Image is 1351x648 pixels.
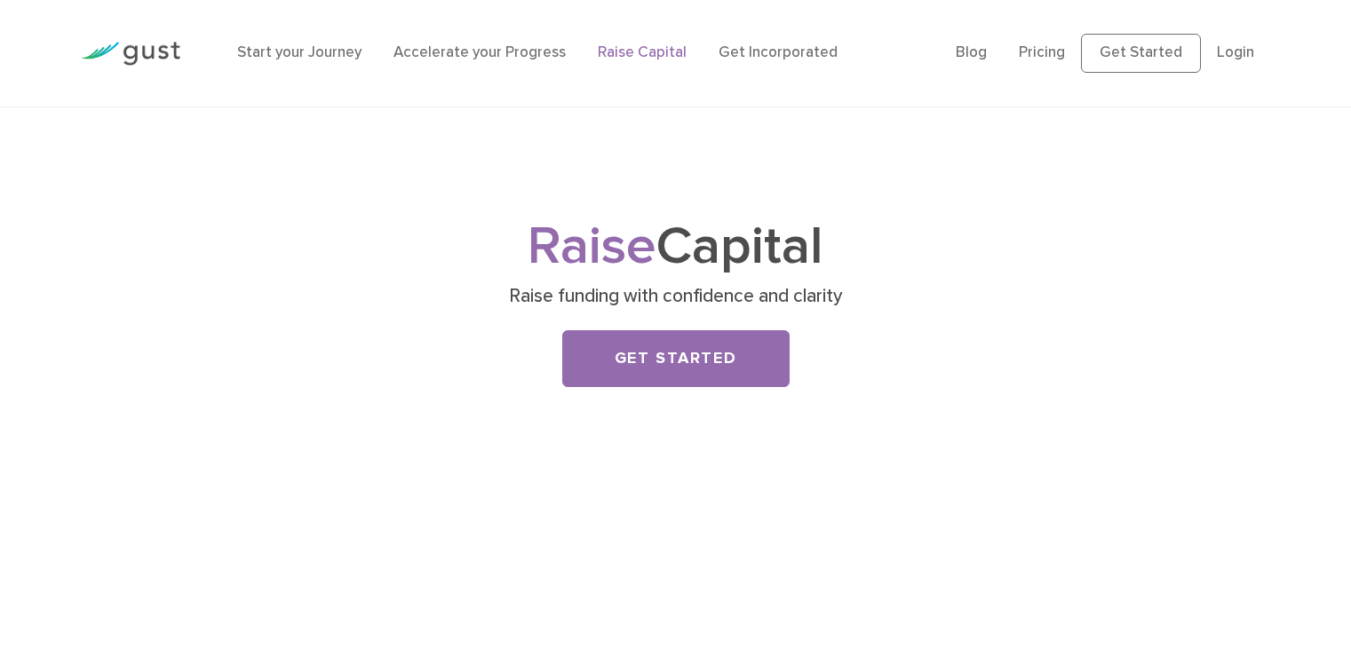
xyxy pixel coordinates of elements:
[719,43,838,61] a: Get Incorporated
[1217,43,1254,61] a: Login
[393,43,566,61] a: Accelerate your Progress
[528,215,656,278] span: Raise
[81,42,180,66] img: Gust Logo
[562,330,790,387] a: Get Started
[237,43,362,61] a: Start your Journey
[956,43,987,61] a: Blog
[1019,43,1065,61] a: Pricing
[331,284,1020,309] p: Raise funding with confidence and clarity
[325,223,1027,272] h1: Capital
[598,43,687,61] a: Raise Capital
[1081,34,1201,73] a: Get Started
